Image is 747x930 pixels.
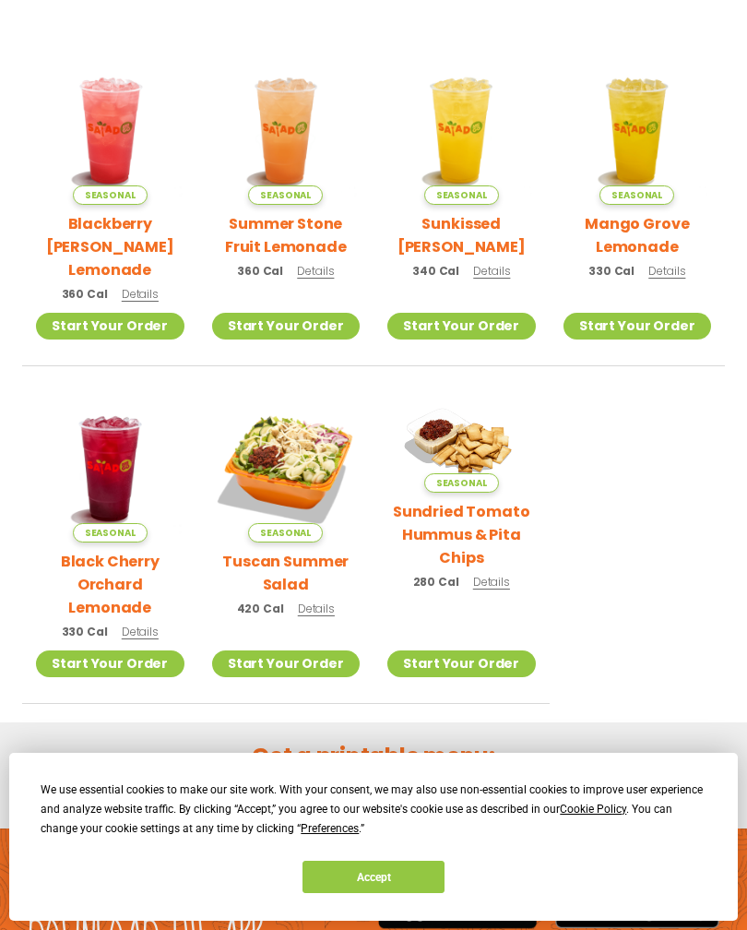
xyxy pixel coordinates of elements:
span: Seasonal [73,523,148,542]
img: Product photo for Sundried Tomato Hummus & Pita Chips [387,394,536,493]
span: Seasonal [248,185,323,205]
span: Details [298,601,335,616]
span: Details [473,263,510,279]
span: Details [648,263,685,279]
span: 280 Cal [413,574,459,590]
img: Product photo for Tuscan Summer Salad [212,394,361,542]
h2: Sunkissed [PERSON_NAME] [387,212,536,258]
span: Cookie Policy [560,803,626,816]
a: Start Your Order [36,313,184,340]
h2: Get a printable menu: [22,740,725,772]
span: Details [297,263,334,279]
img: Product photo for Sunkissed Yuzu Lemonade [387,56,536,205]
span: 360 Cal [62,286,108,303]
span: Details [473,574,510,590]
div: We use essential cookies to make our site work. With your consent, we may also use non-essential ... [41,781,705,839]
img: Product photo for Blackberry Bramble Lemonade [36,56,184,205]
span: Preferences [301,822,359,835]
h2: Mango Grove Lemonade [563,212,712,258]
a: Start Your Order [387,313,536,340]
h2: Tuscan Summer Salad [212,550,361,596]
a: Start Your Order [387,650,536,677]
span: 420 Cal [237,601,284,617]
div: Cookie Consent Prompt [9,753,738,921]
img: Product photo for Black Cherry Orchard Lemonade [36,394,184,542]
span: Details [122,624,159,639]
a: Start Your Order [212,650,361,677]
a: Start Your Order [36,650,184,677]
button: Accept [302,861,445,893]
span: Seasonal [424,185,499,205]
h2: Black Cherry Orchard Lemonade [36,550,184,619]
span: 340 Cal [412,263,459,280]
h2: Sundried Tomato Hummus & Pita Chips [387,500,536,569]
span: Seasonal [248,523,323,542]
span: 360 Cal [237,263,283,280]
h2: Summer Stone Fruit Lemonade [212,212,361,258]
a: Start Your Order [212,313,361,340]
img: Product photo for Summer Stone Fruit Lemonade [212,56,361,205]
span: Seasonal [599,185,674,205]
span: Seasonal [424,473,499,493]
h2: Blackberry [PERSON_NAME] Lemonade [36,212,184,281]
span: 330 Cal [62,624,108,640]
span: Details [122,286,159,302]
img: Product photo for Mango Grove Lemonade [563,56,712,205]
a: Start Your Order [563,313,712,340]
span: 330 Cal [588,263,634,280]
span: Seasonal [73,185,148,205]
